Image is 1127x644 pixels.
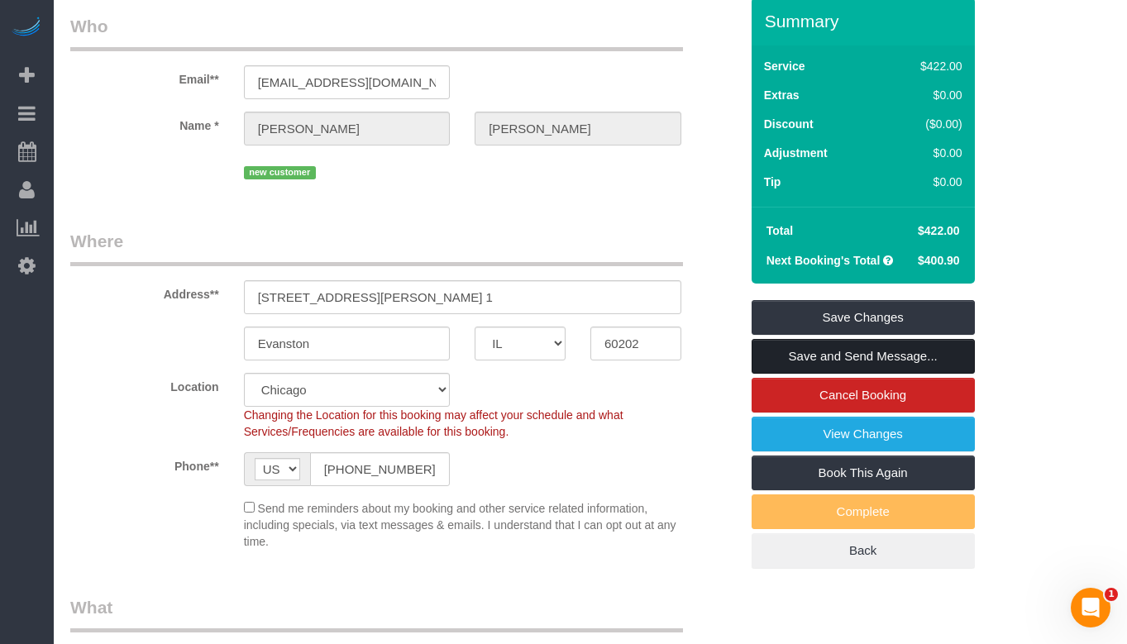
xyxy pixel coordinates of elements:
[764,145,828,161] label: Adjustment
[752,533,975,568] a: Back
[244,166,316,179] span: new customer
[244,408,623,438] span: Changing the Location for this booking may affect your schedule and what Services/Frequencies are...
[58,373,232,395] label: Location
[766,254,881,267] strong: Next Booking's Total
[766,224,793,237] strong: Total
[70,229,683,266] legend: Where
[886,87,962,103] div: $0.00
[765,12,967,31] h3: Summary
[886,174,962,190] div: $0.00
[764,174,781,190] label: Tip
[764,58,805,74] label: Service
[752,378,975,413] a: Cancel Booking
[886,145,962,161] div: $0.00
[475,112,681,145] input: Last Name*
[752,417,975,451] a: View Changes
[918,224,960,237] span: $422.00
[58,112,232,134] label: Name *
[244,502,676,548] span: Send me reminders about my booking and other service related information, including specials, via...
[244,112,451,145] input: First Name**
[70,14,683,51] legend: Who
[1105,588,1118,601] span: 1
[10,17,43,40] img: Automaid Logo
[590,327,681,360] input: Zip Code**
[918,254,960,267] span: $400.90
[752,456,975,490] a: Book This Again
[764,87,800,103] label: Extras
[1071,588,1110,627] iframe: Intercom live chat
[886,58,962,74] div: $422.00
[764,116,814,132] label: Discount
[70,595,683,632] legend: What
[886,116,962,132] div: ($0.00)
[752,300,975,335] a: Save Changes
[752,339,975,374] a: Save and Send Message...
